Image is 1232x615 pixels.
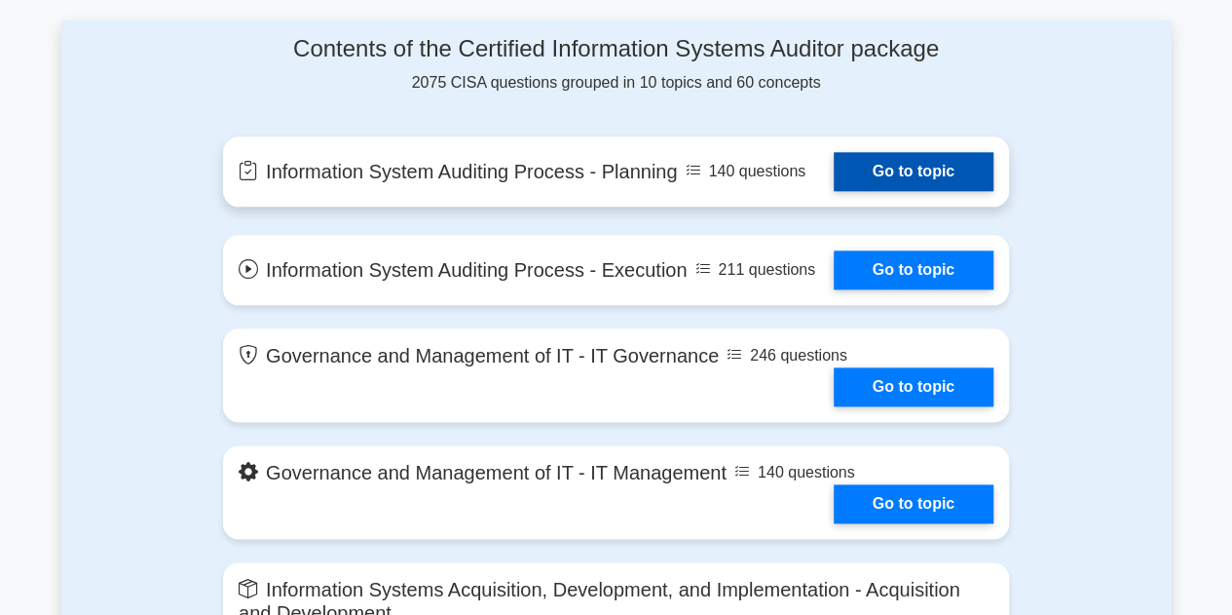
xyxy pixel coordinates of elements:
[834,484,993,523] a: Go to topic
[834,367,993,406] a: Go to topic
[834,152,993,191] a: Go to topic
[834,250,993,289] a: Go to topic
[223,35,1009,95] div: 2075 CISA questions grouped in 10 topics and 60 concepts
[223,35,1009,63] h4: Contents of the Certified Information Systems Auditor package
